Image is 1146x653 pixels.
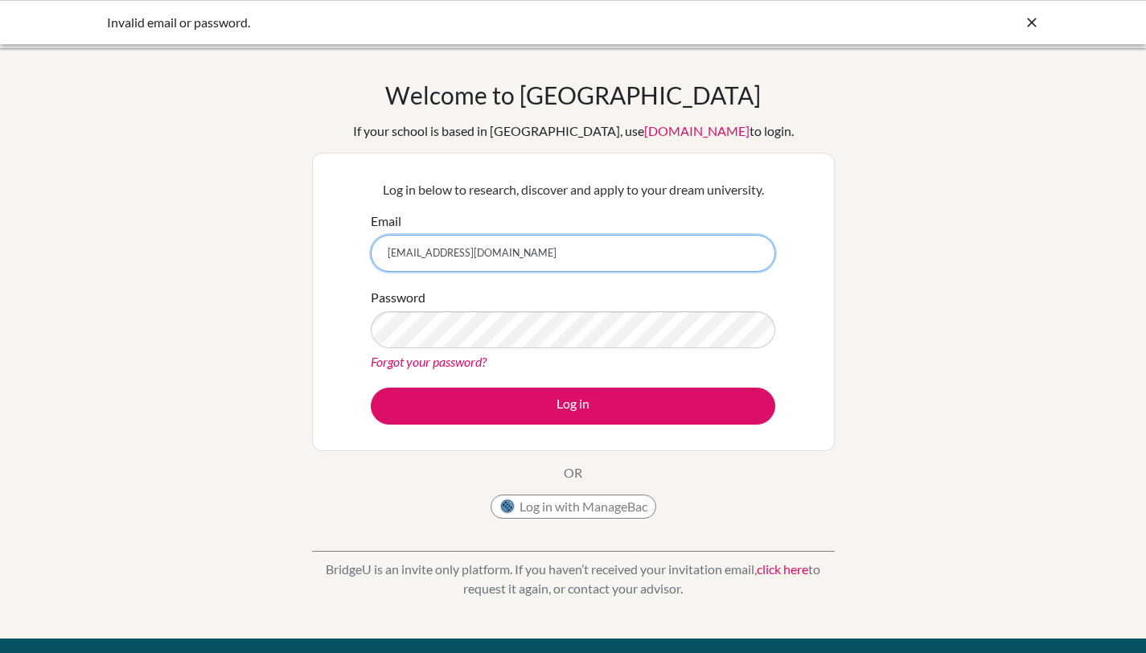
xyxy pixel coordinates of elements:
p: BridgeU is an invite only platform. If you haven’t received your invitation email, to request it ... [312,560,835,598]
h1: Welcome to [GEOGRAPHIC_DATA] [385,80,761,109]
p: OR [564,463,582,483]
button: Log in with ManageBac [491,495,656,519]
a: click here [757,561,808,577]
p: Log in below to research, discover and apply to your dream university. [371,180,775,199]
label: Password [371,288,425,307]
a: [DOMAIN_NAME] [644,123,750,138]
div: If your school is based in [GEOGRAPHIC_DATA], use to login. [353,121,794,141]
button: Log in [371,388,775,425]
label: Email [371,212,401,231]
a: Forgot your password? [371,354,487,369]
div: Invalid email or password. [107,13,799,32]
